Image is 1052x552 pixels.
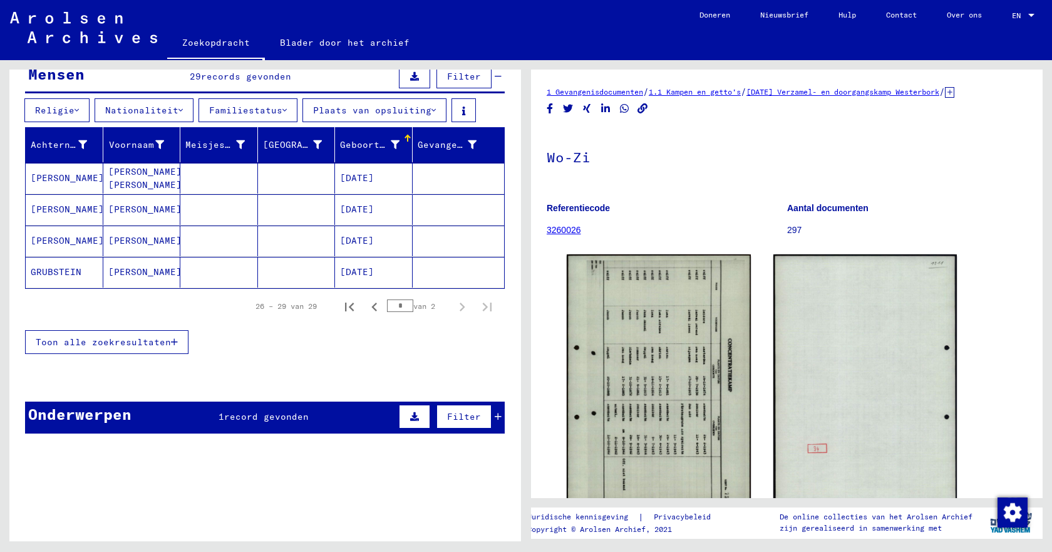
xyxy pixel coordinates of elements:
font: [PERSON_NAME] [31,204,104,215]
font: [DATE] [340,235,374,246]
font: Doneren [699,10,730,19]
font: Filter [447,71,481,82]
font: EN [1012,11,1021,20]
div: Wijzigingstoestemming [997,497,1027,527]
button: Delen op Twitter [562,101,575,117]
mat-header-cell: Geboortedatum [335,127,413,162]
font: 1 [219,411,224,422]
font: / [741,86,746,97]
button: Delen op Xing [580,101,594,117]
font: [PERSON_NAME] [PERSON_NAME] [108,166,182,190]
font: Achternaam [31,139,87,150]
font: Over ons [947,10,982,19]
font: Gevangene # [418,139,480,150]
font: Voornaam [109,139,154,150]
button: Religie [24,98,90,122]
a: 1 Gevangenisdocumenten [547,87,643,96]
font: Mensen [28,65,85,83]
font: Plaats van opsluiting [313,105,431,116]
font: 297 [787,225,802,235]
font: records gevonden [201,71,291,82]
div: [GEOGRAPHIC_DATA] [263,135,338,155]
font: Toon alle zoekresultaten [36,336,171,348]
a: 3260026 [547,225,581,235]
div: Gevangene # [418,135,493,155]
font: Blader door het archief [280,37,410,48]
button: Delen op WhatsApp [618,101,631,117]
font: [PERSON_NAME] [31,235,104,246]
button: Toon alle zoekresultaten [25,330,188,354]
div: Meisjesnaam [185,135,260,155]
font: van 2 [413,301,435,311]
font: [PERSON_NAME] [31,172,104,184]
a: Privacybeleid [644,511,726,524]
font: De online collecties van het Arolsen Archief [780,512,972,521]
font: [DATE] [340,172,374,184]
font: Filter [447,411,481,422]
button: Filter [436,65,492,88]
font: Nieuwsbrief [760,10,808,19]
font: Copyright © Arolsen Archief, 2021 [527,524,672,534]
font: [DATE] [340,204,374,215]
button: Nationaliteit [95,98,193,122]
font: [PERSON_NAME] [108,266,182,278]
div: Geboortedatum [340,135,415,155]
font: Familiestatus [209,105,282,116]
mat-header-cell: Geboorteplaats [258,127,336,162]
font: | [638,511,644,523]
font: Religie [35,105,75,116]
font: [PERSON_NAME] [108,204,182,215]
button: Eerste pagina [337,294,362,319]
button: Volgende pagina [450,294,475,319]
font: Privacybeleid [654,512,711,521]
div: Achternaam [31,135,103,155]
mat-header-cell: Voornaam [103,127,181,162]
mat-header-cell: Gevangene # [413,127,505,162]
button: Plaats van opsluiting [302,98,446,122]
a: [DATE] Verzamel- en doorgangskamp Westerbork [746,87,939,96]
font: Contact [886,10,917,19]
font: / [643,86,649,97]
font: Onderwerpen [28,405,131,424]
button: Link kopiëren [636,101,649,117]
font: GRUBSTEIN [31,266,81,278]
img: 002.jpg [773,254,957,512]
font: Zoekopdracht [182,37,250,48]
font: Geboortedatum [340,139,413,150]
font: Referentiecode [547,203,610,213]
font: Nationaliteit [105,105,178,116]
img: Wijzigingstoestemming [998,497,1028,528]
font: 26 – 29 van 29 [255,301,317,311]
mat-header-cell: Achternaam [26,127,103,162]
button: Filter [436,405,492,429]
img: Arolsen_neg.svg [10,12,157,43]
button: Laatste pagina [475,294,500,319]
img: yv_logo.png [988,507,1034,538]
div: Voornaam [108,135,180,155]
font: [GEOGRAPHIC_DATA] [263,139,359,150]
font: [DATE] [340,266,374,278]
font: zijn gerealiseerd in samenwerking met [780,523,942,533]
a: 1.1 Kampen en getto's [649,87,741,96]
button: Familiestatus [199,98,297,122]
font: Aantal documenten [787,203,869,213]
a: Blader door het archief [265,28,425,58]
a: Juridische kennisgeving [527,511,638,524]
font: Meisjesnaam [185,139,247,150]
font: Hulp [838,10,856,19]
button: Vorige pagina [362,294,387,319]
font: Wo-Zi [547,148,590,166]
font: [PERSON_NAME] [108,235,182,246]
img: 001.jpg [567,254,751,512]
button: Delen op Facebook [544,101,557,117]
font: record gevonden [224,411,309,422]
font: / [939,86,945,97]
font: 29 [190,71,201,82]
mat-header-cell: Meisjesnaam [180,127,258,162]
font: Juridische kennisgeving [527,512,628,521]
button: Delen op LinkedIn [599,101,612,117]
